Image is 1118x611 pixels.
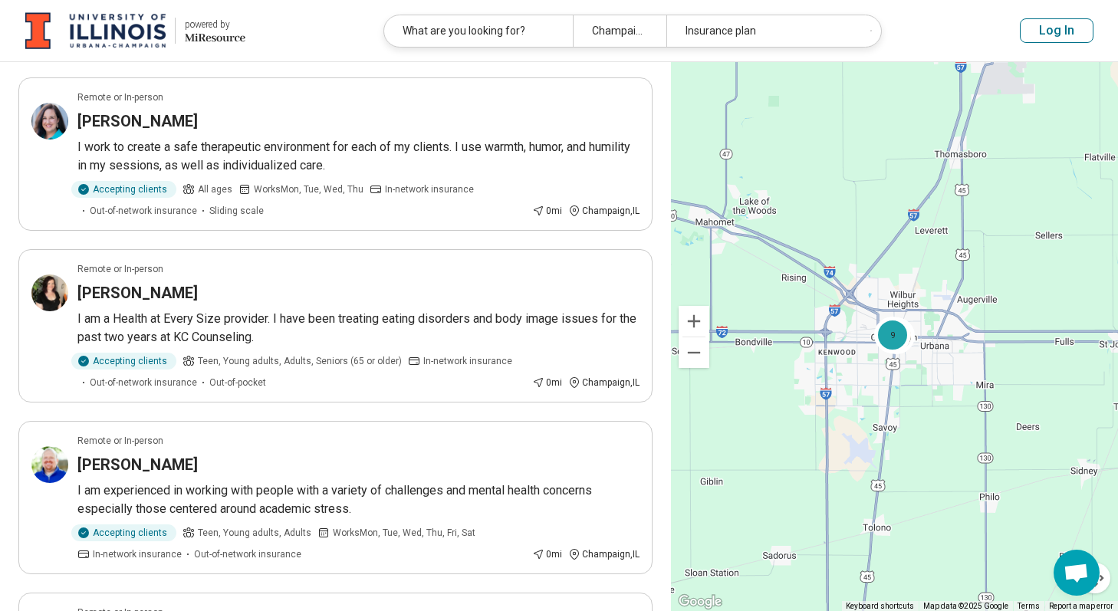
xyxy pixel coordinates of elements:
[77,262,163,276] p: Remote or In-person
[77,138,640,175] p: I work to create a safe therapeutic environment for each of my clients. I use warmth, humor, and ...
[254,182,363,196] span: Works Mon, Tue, Wed, Thu
[77,454,198,475] h3: [PERSON_NAME]
[77,90,163,104] p: Remote or In-person
[71,524,176,541] div: Accepting clients
[77,282,198,304] h3: [PERSON_NAME]
[532,376,562,389] div: 0 mi
[209,376,266,389] span: Out-of-pocket
[198,526,311,540] span: Teen, Young adults, Adults
[923,602,1008,610] span: Map data ©2025 Google
[90,376,197,389] span: Out-of-network insurance
[532,204,562,218] div: 0 mi
[71,353,176,370] div: Accepting clients
[568,376,640,389] div: Champaign , IL
[1020,18,1093,43] button: Log In
[573,15,667,47] div: Champaign, [GEOGRAPHIC_DATA]
[532,547,562,561] div: 0 mi
[384,15,573,47] div: What are you looking for?
[90,204,197,218] span: Out-of-network insurance
[333,526,475,540] span: Works Mon, Tue, Wed, Thu, Fri, Sat
[423,354,512,368] span: In-network insurance
[568,547,640,561] div: Champaign , IL
[568,204,640,218] div: Champaign , IL
[77,310,640,347] p: I am a Health at Every Size provider. I have been treating eating disorders and body image issues...
[77,434,163,448] p: Remote or In-person
[185,18,245,31] div: powered by
[1018,602,1040,610] a: Terms (opens in new tab)
[209,204,264,218] span: Sliding scale
[93,547,182,561] span: In-network insurance
[679,337,709,368] button: Zoom out
[1054,550,1100,596] div: Open chat
[874,316,911,353] div: 9
[666,15,855,47] div: Insurance plan
[71,181,176,198] div: Accepting clients
[194,547,301,561] span: Out-of-network insurance
[385,182,474,196] span: In-network insurance
[77,110,198,132] h3: [PERSON_NAME]
[25,12,166,49] img: University of Illinois at Urbana-Champaign
[77,481,640,518] p: I am experienced in working with people with a variety of challenges and mental health concerns e...
[198,354,402,368] span: Teen, Young adults, Adults, Seniors (65 or older)
[1049,602,1113,610] a: Report a map error
[25,12,245,49] a: University of Illinois at Urbana-Champaignpowered by
[198,182,232,196] span: All ages
[679,306,709,337] button: Zoom in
